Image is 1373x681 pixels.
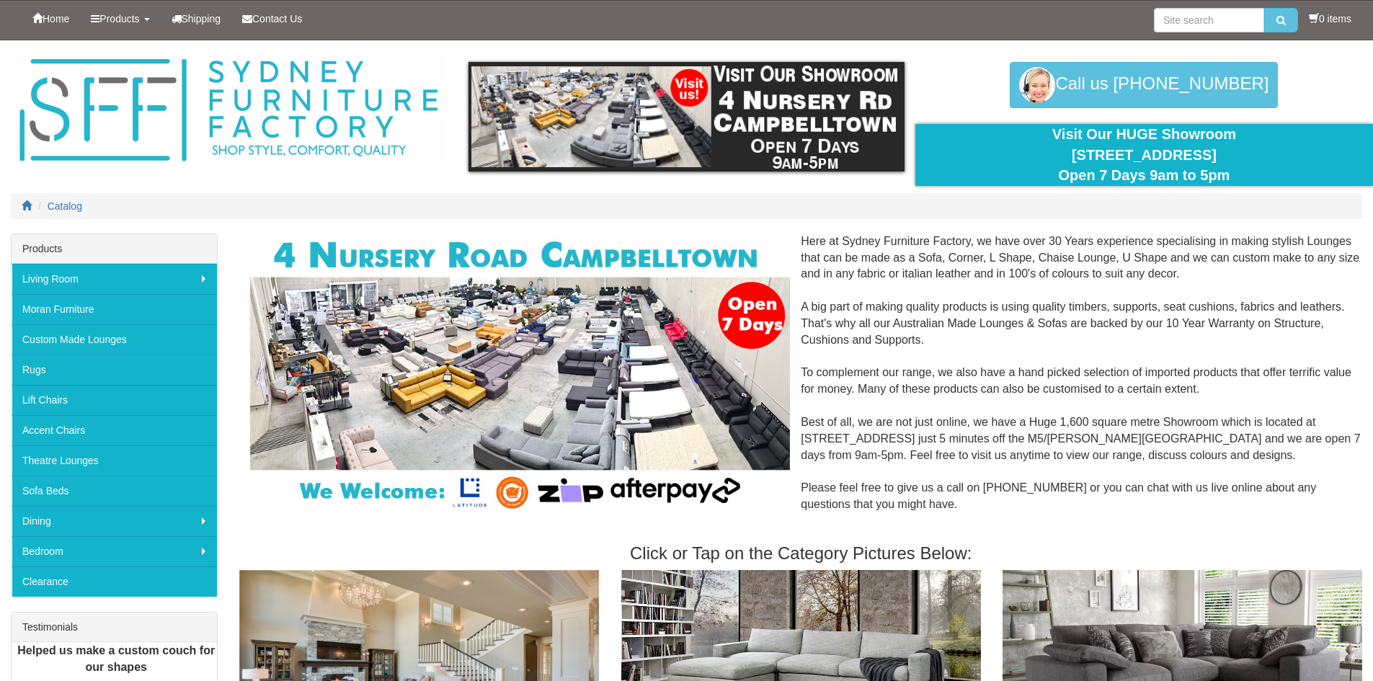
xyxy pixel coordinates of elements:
img: showroom.gif [468,62,905,172]
span: Contact Us [252,13,302,25]
span: Products [99,13,139,25]
a: Catalog [48,200,82,212]
a: Bedroom [12,536,217,566]
span: Home [43,13,69,25]
a: Products [80,1,160,37]
div: Here at Sydney Furniture Factory, we have over 30 Years experience specialising in making stylish... [239,233,1362,530]
a: Living Room [12,264,217,294]
a: Accent Chairs [12,415,217,445]
div: Visit Our HUGE Showroom [STREET_ADDRESS] Open 7 Days 9am to 5pm [926,124,1362,186]
input: Site search [1154,8,1264,32]
img: Sydney Furniture Factory [12,55,445,166]
a: Moran Furniture [12,294,217,324]
h3: Click or Tap on the Category Pictures Below: [239,544,1362,563]
li: 0 items [1309,12,1351,26]
a: Home [22,1,80,37]
img: Corner Modular Lounges [250,233,790,514]
a: Clearance [12,566,217,597]
a: Theatre Lounges [12,445,217,476]
div: Testimonials [12,613,217,642]
a: Dining [12,506,217,536]
b: Helped us make a custom couch for our shapes [17,644,215,673]
a: Contact Us [231,1,313,37]
div: Products [12,234,217,264]
a: Rugs [12,355,217,385]
a: Shipping [161,1,232,37]
a: Sofa Beds [12,476,217,506]
span: Shipping [182,13,221,25]
a: Custom Made Lounges [12,324,217,355]
a: Lift Chairs [12,385,217,415]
